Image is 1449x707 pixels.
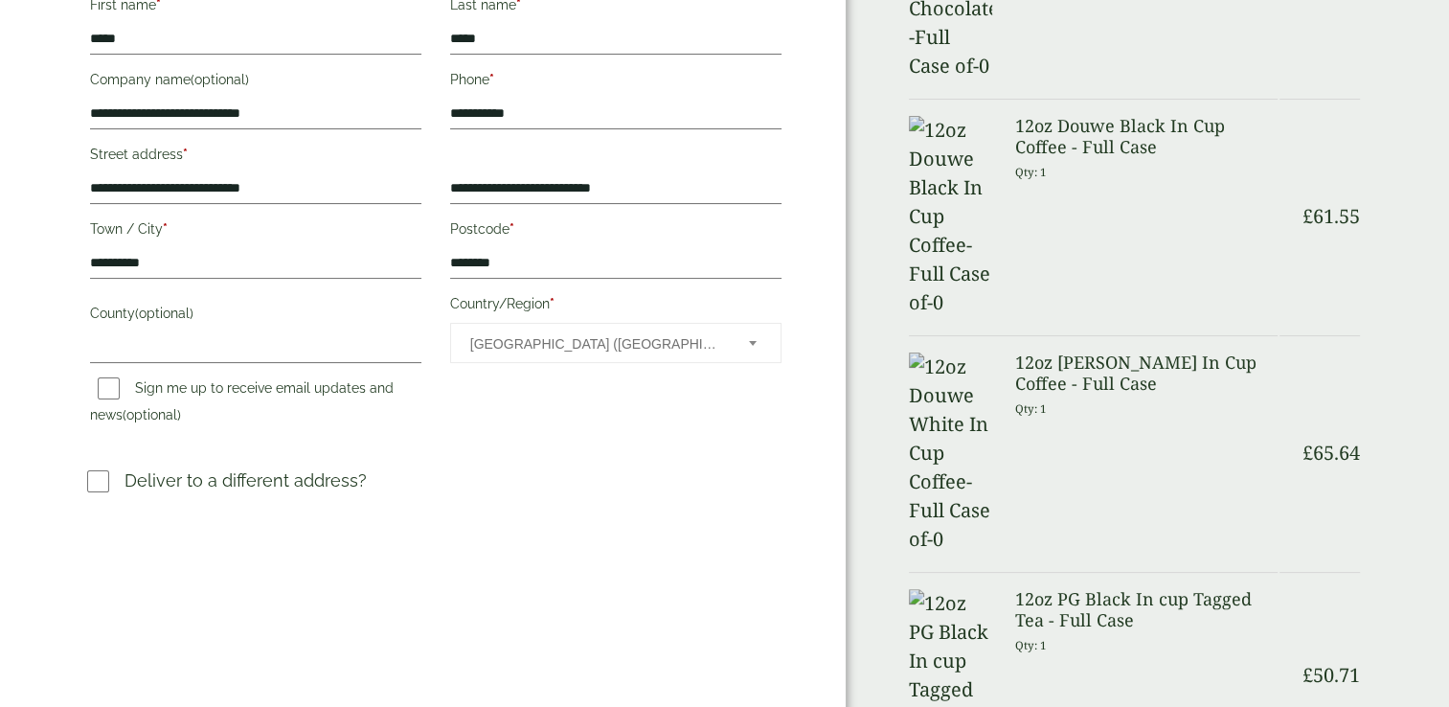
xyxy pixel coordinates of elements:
[1302,203,1313,229] span: £
[909,116,992,317] img: 12oz Douwe Black In Cup Coffee-Full Case of-0
[1015,353,1278,394] h3: 12oz [PERSON_NAME] In Cup Coffee - Full Case
[90,380,394,428] label: Sign me up to receive email updates and news
[90,216,421,248] label: Town / City
[450,216,781,248] label: Postcode
[1302,440,1313,466] span: £
[1302,662,1360,688] bdi: 50.71
[1015,638,1047,652] small: Qty: 1
[909,353,992,554] img: 12oz Douwe White In Cup Coffee-Full Case of-0
[550,296,555,311] abbr: required
[1015,116,1278,157] h3: 12oz Douwe Black In Cup Coffee - Full Case
[90,300,421,332] label: County
[123,407,181,422] span: (optional)
[450,323,781,363] span: Country/Region
[1302,203,1360,229] bdi: 61.55
[509,221,514,237] abbr: required
[1015,165,1047,179] small: Qty: 1
[450,66,781,99] label: Phone
[98,377,120,399] input: Sign me up to receive email updates and news(optional)
[90,66,421,99] label: Company name
[191,72,249,87] span: (optional)
[90,141,421,173] label: Street address
[1015,401,1047,416] small: Qty: 1
[125,468,367,493] p: Deliver to a different address?
[1302,662,1313,688] span: £
[1302,440,1360,466] bdi: 65.64
[450,290,781,323] label: Country/Region
[135,306,193,321] span: (optional)
[183,147,188,162] abbr: required
[1015,589,1278,630] h3: 12oz PG Black In cup Tagged Tea - Full Case
[489,72,494,87] abbr: required
[163,221,168,237] abbr: required
[470,324,723,364] span: United Kingdom (UK)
